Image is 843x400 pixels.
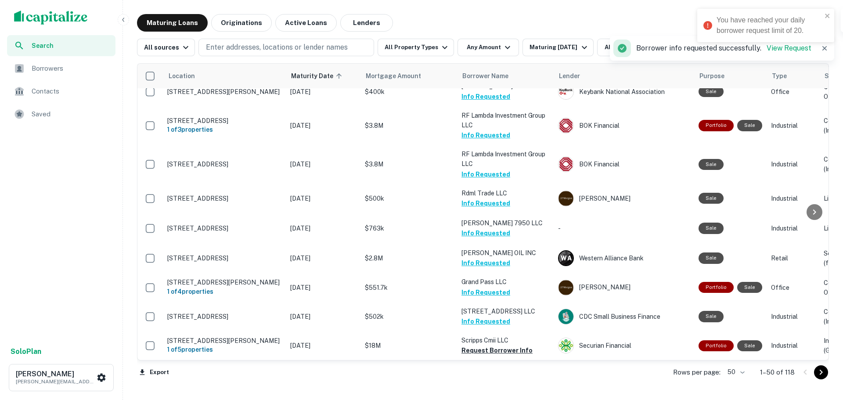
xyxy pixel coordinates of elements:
[167,125,281,134] h6: 1 of 3 properties
[458,39,519,56] button: Any Amount
[167,287,281,296] h6: 1 of 4 properties
[699,311,724,322] div: Sale
[9,364,114,391] button: [PERSON_NAME][PERSON_NAME][EMAIL_ADDRESS][PERSON_NAME][DOMAIN_NAME]
[461,169,510,180] button: Info Requested
[461,130,510,141] button: Info Requested
[771,87,815,97] p: Office
[597,39,641,56] button: All Filters
[167,224,281,232] p: [STREET_ADDRESS]
[461,335,549,345] p: Scripps Cmii LLC
[772,71,787,81] span: Type
[771,283,815,292] p: Office
[137,14,208,32] button: Maturing Loans
[699,282,734,293] div: This is a portfolio loan with 4 properties
[561,254,571,263] p: W A
[558,191,690,206] div: [PERSON_NAME]
[737,282,762,293] div: Sale
[760,367,795,378] p: 1–50 of 118
[167,337,281,345] p: [STREET_ADDRESS][PERSON_NAME]
[365,159,453,169] p: $3.8M
[699,223,724,234] div: Sale
[137,39,195,56] button: All sources
[558,309,690,324] div: CDC Small Business Finance
[461,218,549,228] p: [PERSON_NAME] 7950 LLC
[167,278,281,286] p: [STREET_ADDRESS][PERSON_NAME]
[144,42,191,53] div: All sources
[737,340,762,351] div: Sale
[290,312,356,321] p: [DATE]
[366,71,432,81] span: Mortgage Amount
[32,63,110,74] span: Borrowers
[290,223,356,233] p: [DATE]
[559,71,580,81] span: Lender
[558,118,573,133] img: picture
[290,121,356,130] p: [DATE]
[558,84,690,100] div: Keybank National Association
[11,347,41,356] strong: Solo Plan
[365,87,453,97] p: $400k
[7,58,115,79] div: Borrowers
[7,104,115,125] a: Saved
[16,378,95,386] p: [PERSON_NAME][EMAIL_ADDRESS][PERSON_NAME][DOMAIN_NAME]
[365,223,453,233] p: $763k
[365,121,453,130] p: $3.8M
[771,159,815,169] p: Industrial
[461,228,510,238] button: Info Requested
[32,109,110,119] span: Saved
[771,194,815,203] p: Industrial
[558,191,573,206] img: picture
[461,277,549,287] p: Grand Pass LLC
[461,248,549,258] p: [PERSON_NAME] OIL INC
[7,35,115,56] a: Search
[673,367,721,378] p: Rows per page:
[290,194,356,203] p: [DATE]
[558,338,573,353] img: picture
[32,41,110,50] span: Search
[211,14,272,32] button: Originations
[737,120,762,131] div: Sale
[32,86,110,97] span: Contacts
[167,313,281,321] p: [STREET_ADDRESS]
[198,39,374,56] button: Enter addresses, locations or lender names
[461,188,549,198] p: Rdml Trade LLC
[522,39,593,56] button: Maturing [DATE]
[275,14,337,32] button: Active Loans
[11,346,41,357] a: SoloPlan
[290,159,356,169] p: [DATE]
[461,111,549,130] p: RF Lambda Investment Group LLC
[558,84,573,99] img: picture
[699,159,724,170] div: Sale
[771,223,815,233] p: Industrial
[365,253,453,263] p: $2.8M
[167,88,281,96] p: [STREET_ADDRESS][PERSON_NAME]
[167,117,281,125] p: [STREET_ADDRESS]
[461,198,510,209] button: Info Requested
[167,345,281,354] h6: 1 of 5 properties
[771,341,815,350] p: Industrial
[717,15,822,36] div: You have reached your daily borrower request limit of 20.
[699,252,724,263] div: Sale
[167,195,281,202] p: [STREET_ADDRESS]
[825,12,831,21] button: close
[699,71,724,81] span: Purpose
[461,287,510,298] button: Info Requested
[799,330,843,372] iframe: Chat Widget
[530,42,589,53] div: Maturing [DATE]
[365,283,453,292] p: $551.7k
[286,64,360,88] th: Maturity Date
[558,223,690,233] p: -
[554,64,694,88] th: Lender
[461,91,510,102] button: Info Requested
[167,254,281,262] p: [STREET_ADDRESS]
[558,280,690,295] div: [PERSON_NAME]
[771,312,815,321] p: Industrial
[167,160,281,168] p: [STREET_ADDRESS]
[771,253,815,263] p: Retail
[724,366,746,378] div: 50
[16,371,95,378] h6: [PERSON_NAME]
[137,366,171,379] button: Export
[767,64,819,88] th: Type
[290,341,356,350] p: [DATE]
